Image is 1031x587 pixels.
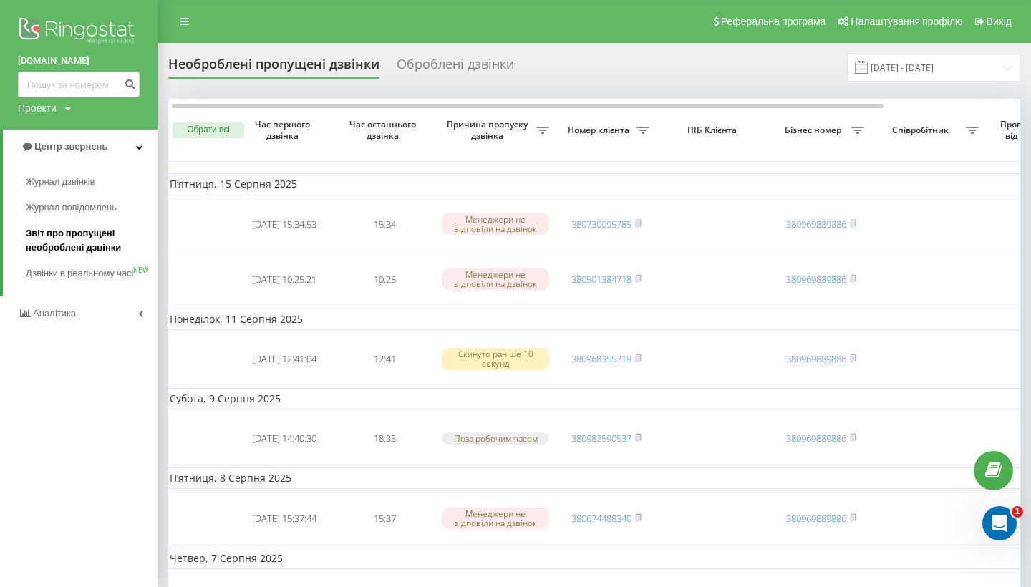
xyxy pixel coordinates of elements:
a: 380982590537 [571,432,631,445]
a: 380969889886 [786,432,846,445]
input: Пошук за номером [18,72,140,97]
span: Номер клієнта [563,125,636,136]
div: Менеджери не відповіли на дзвінок [442,508,549,529]
a: 380969889886 [786,512,846,525]
td: 18:33 [334,412,435,465]
td: 15:34 [334,198,435,251]
button: Обрати всі [173,122,244,138]
span: Дзвінки в реальному часі [26,266,133,281]
a: 380968355719 [571,352,631,365]
span: Час останнього дзвінка [346,119,423,141]
span: Журнал повідомлень [26,200,117,215]
span: Реферальна програма [721,16,826,27]
span: Бізнес номер [778,125,851,136]
a: Журнал дзвінків [26,169,158,195]
td: [DATE] 12:41:04 [234,333,334,385]
span: Налаштування профілю [851,16,962,27]
span: Час першого дзвінка [246,119,323,141]
a: Центр звернень [3,130,158,164]
a: [DOMAIN_NAME] [18,54,140,68]
td: 15:37 [334,492,435,544]
img: Ringostat logo [18,14,140,50]
td: 12:41 [334,333,435,385]
iframe: Intercom live chat [982,506,1017,540]
td: [DATE] 15:37:44 [234,492,334,544]
span: Причина пропуску дзвінка [442,119,536,141]
a: 380730095785 [571,218,631,231]
span: Центр звернень [34,141,107,152]
div: Поза робочим часом [442,432,549,445]
span: 1 [1012,506,1023,518]
div: Скинуто раніше 10 секунд [442,348,549,369]
td: [DATE] 15:34:53 [234,198,334,251]
div: Менеджери не відповіли на дзвінок [442,268,549,290]
div: Необроблені пропущені дзвінки [168,57,379,79]
span: Звіт про пропущені необроблені дзвінки [26,226,150,255]
td: [DATE] 14:40:30 [234,412,334,465]
a: Дзвінки в реальному часіNEW [26,261,158,286]
a: 380969889886 [786,352,846,365]
a: Звіт про пропущені необроблені дзвінки [26,220,158,261]
a: Журнал повідомлень [26,195,158,220]
span: Журнал дзвінків [26,175,95,189]
a: 380969889886 [786,218,846,231]
div: Проекти [18,101,57,115]
td: 10:25 [334,253,435,306]
span: Аналiтика [33,308,76,319]
span: Співробітник [878,125,966,136]
span: Вихід [987,16,1012,27]
div: Оброблені дзвінки [397,57,514,79]
a: 380501384718 [571,273,631,286]
a: 380674488340 [571,512,631,525]
a: 380969889886 [786,273,846,286]
td: [DATE] 10:25:21 [234,253,334,306]
span: ПІБ Клієнта [669,125,759,136]
div: Менеджери не відповіли на дзвінок [442,213,549,235]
